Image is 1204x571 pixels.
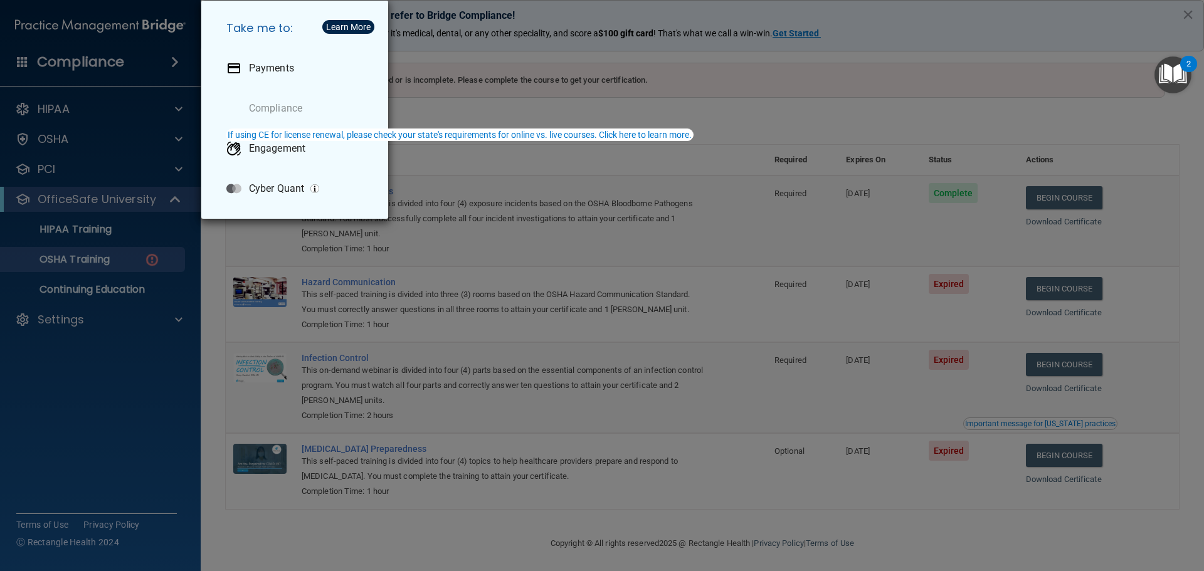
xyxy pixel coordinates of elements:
div: Learn More [326,23,371,31]
h5: Take me to: [216,11,378,46]
button: If using CE for license renewal, please check your state's requirements for online vs. live cours... [226,128,694,141]
button: Learn More [322,20,374,34]
div: If using CE for license renewal, please check your state's requirements for online vs. live cours... [228,130,692,139]
a: Cyber Quant [216,171,378,206]
p: Payments [249,62,294,75]
a: Engagement [216,131,378,166]
p: Cyber Quant [249,182,304,195]
button: Open Resource Center, 2 new notifications [1154,56,1191,93]
div: 2 [1186,64,1191,80]
p: Engagement [249,142,305,155]
a: Compliance [216,91,378,126]
a: Payments [216,51,378,86]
